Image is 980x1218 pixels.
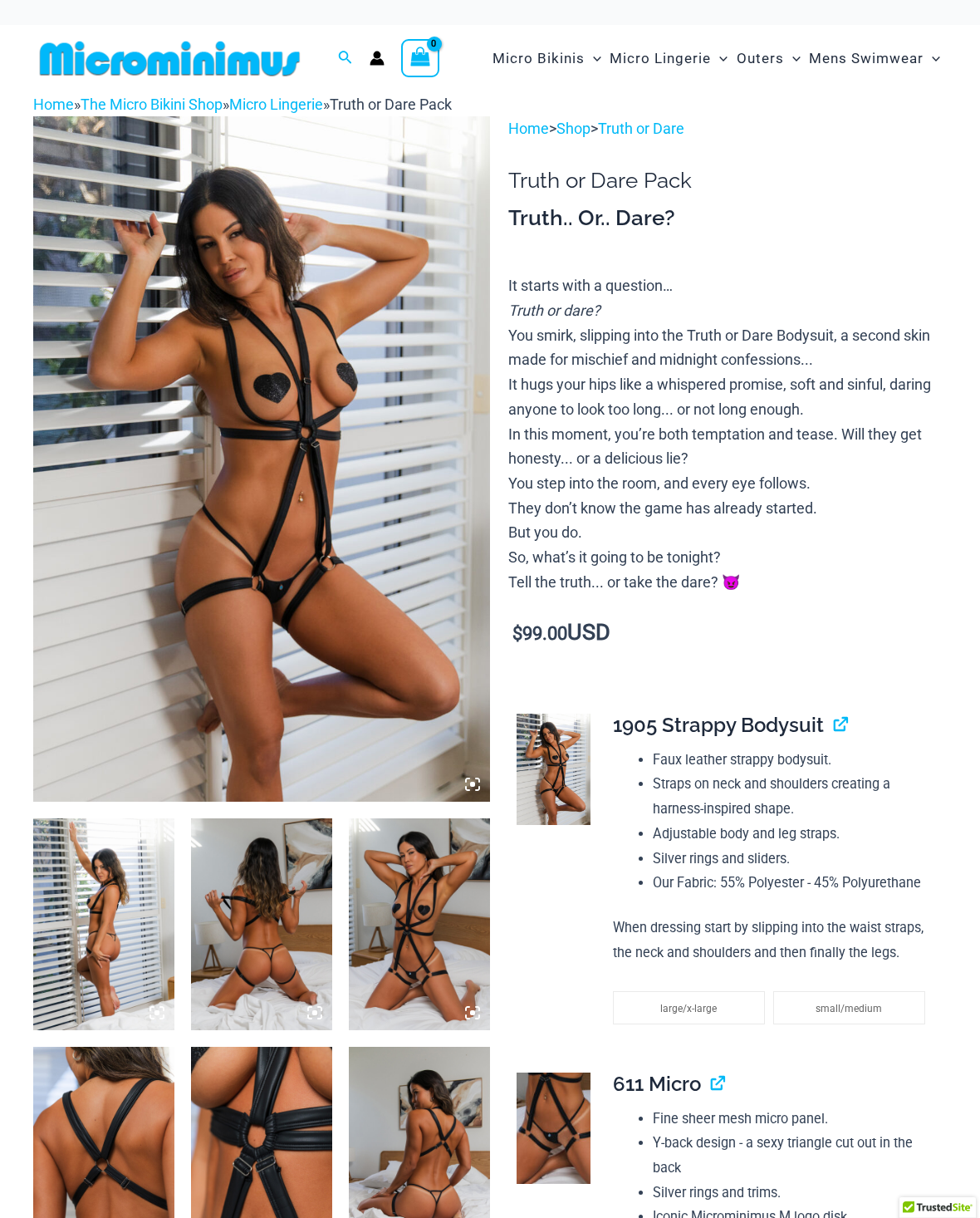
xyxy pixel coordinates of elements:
a: Home [508,120,549,137]
img: Truth or Dare Black 1905 Bodysuit 611 Micro [33,116,490,802]
a: Home [33,96,74,113]
img: Truth or Dare Black 1905 Bodysuit 611 Micro [191,818,332,1030]
p: When dressing start by slipping into the waist straps, the neck and shoulders and then finally th... [613,916,933,965]
li: Faux leather strappy bodysuit. [653,748,933,773]
li: Silver rings and trims. [653,1181,933,1206]
li: Fine sheer mesh micro panel. [653,1107,933,1132]
a: Account icon link [370,51,385,66]
span: $ [512,623,522,644]
a: The Micro Bikini Shop [81,96,223,113]
li: Straps on neck and shoulders creating a harness-inspired shape. [653,772,933,821]
img: MM SHOP LOGO FLAT [33,40,306,77]
li: Y-back design - a sexy triangle cut out in the back [653,1131,933,1180]
p: USD [508,621,947,646]
bdi: 99.00 [512,623,567,644]
span: Truth or Dare Pack [330,96,452,113]
h1: Truth or Dare Pack [508,168,947,194]
span: 1905 Strappy Bodysuit [613,713,824,737]
li: small/medium [773,991,925,1024]
li: large/x-large [613,991,765,1024]
nav: Site Navigation [486,31,947,86]
i: Truth or dare? [508,302,600,319]
a: Shop [556,120,590,137]
span: Menu Toggle [585,37,601,80]
img: Truth or Dare Black 1905 Bodysuit 611 Micro [33,818,174,1030]
a: Mens SwimwearMenu ToggleMenu Toggle [805,33,944,84]
a: Micro LingerieMenu ToggleMenu Toggle [605,33,732,84]
img: Truth or Dare Black 1905 Bodysuit 611 Micro [349,818,490,1030]
li: Silver rings and sliders. [653,847,933,872]
span: small/medium [816,1003,882,1014]
h3: Truth.. Or.. Dare? [508,204,947,233]
a: Micro BikinisMenu ToggleMenu Toggle [488,33,605,84]
span: Mens Swimwear [809,37,924,80]
a: Search icon link [338,48,353,69]
span: Menu Toggle [784,37,801,80]
span: Micro Bikinis [492,37,585,80]
span: Outers [737,37,784,80]
p: It starts with a question… You smirk, slipping into the Truth or Dare Bodysuit, a second skin mad... [508,273,947,594]
li: Our Fabric: 55% Polyester - 45% Polyurethane [653,871,933,896]
a: View Shopping Cart, empty [401,39,439,77]
a: Micro Lingerie [229,96,323,113]
img: Truth Or Dare Black Micro 02 [517,1073,590,1184]
a: Truth or Dare [598,120,684,137]
span: Menu Toggle [924,37,940,80]
a: OutersMenu ToggleMenu Toggle [733,33,805,84]
span: Menu Toggle [711,37,728,80]
p: > > [508,116,947,141]
img: Truth or Dare Black 1905 Bodysuit 611 Micro [517,714,590,825]
span: Micro Lingerie [610,37,711,80]
span: 611 Micro [613,1072,701,1096]
span: » » » [33,96,452,113]
li: Adjustable body and leg straps. [653,822,933,847]
span: large/x-large [660,1003,717,1014]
